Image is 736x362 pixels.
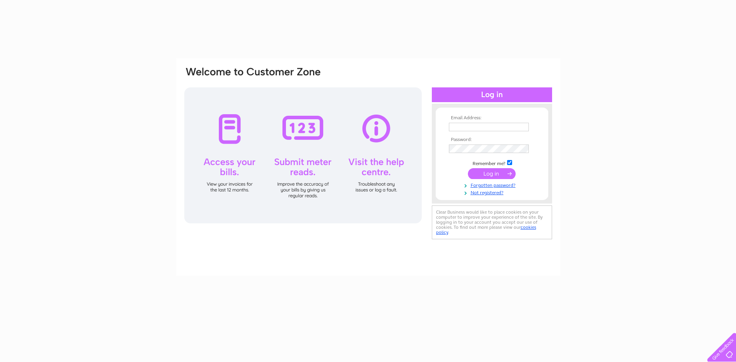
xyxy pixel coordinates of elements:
[432,205,552,239] div: Clear Business would like to place cookies on your computer to improve your experience of the sit...
[468,168,516,179] input: Submit
[449,181,537,188] a: Forgotten password?
[447,137,537,143] th: Password:
[447,159,537,167] td: Remember me?
[449,188,537,196] a: Not registered?
[447,115,537,121] th: Email Address:
[436,225,536,235] a: cookies policy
